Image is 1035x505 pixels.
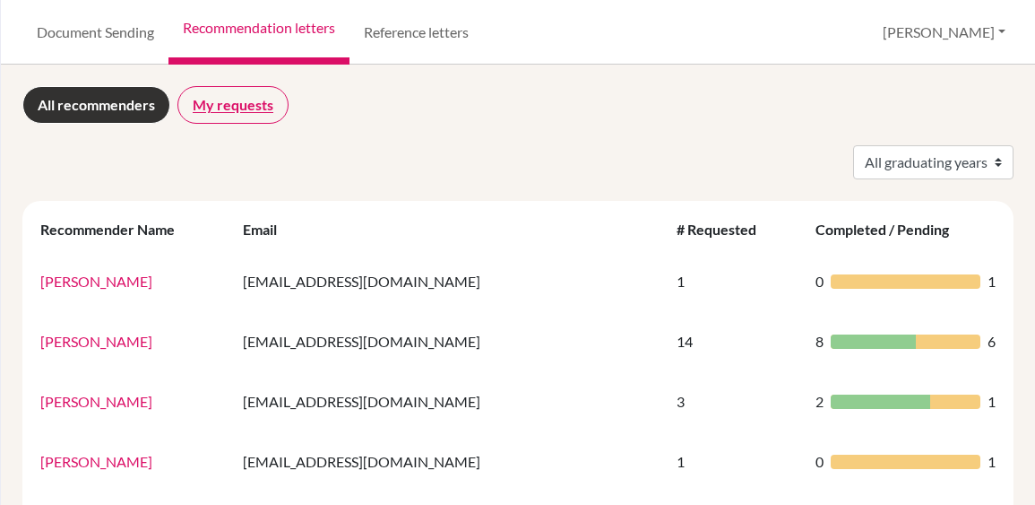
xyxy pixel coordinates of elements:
[988,451,996,473] span: 1
[40,221,193,238] div: Recommender Name
[40,453,152,470] a: [PERSON_NAME]
[232,311,665,371] td: [EMAIL_ADDRESS][DOMAIN_NAME]
[815,451,824,473] span: 0
[232,251,665,311] td: [EMAIL_ADDRESS][DOMAIN_NAME]
[232,431,665,492] td: [EMAIL_ADDRESS][DOMAIN_NAME]
[232,371,665,431] td: [EMAIL_ADDRESS][DOMAIN_NAME]
[677,221,774,238] div: # Requested
[988,271,996,292] span: 1
[40,273,152,290] a: [PERSON_NAME]
[666,251,805,311] td: 1
[666,431,805,492] td: 1
[22,86,170,124] a: All recommenders
[815,331,824,353] span: 8
[243,221,295,238] div: Email
[875,15,1013,49] button: [PERSON_NAME]
[815,391,824,413] span: 2
[666,371,805,431] td: 3
[177,86,289,124] a: My requests
[666,311,805,371] td: 14
[40,393,152,410] a: [PERSON_NAME]
[40,333,152,350] a: [PERSON_NAME]
[815,221,967,238] div: Completed / Pending
[815,271,824,292] span: 0
[988,331,996,353] span: 6
[988,391,996,413] span: 1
